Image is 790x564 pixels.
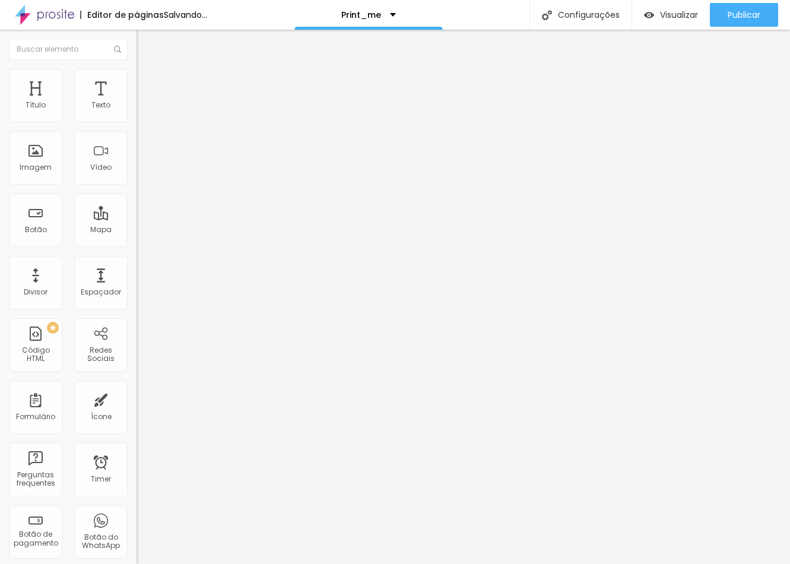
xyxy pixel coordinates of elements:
[81,288,121,296] div: Espaçador
[660,10,698,20] span: Visualizar
[12,530,59,547] div: Botão de pagamento
[26,101,46,109] div: Título
[91,475,111,483] div: Timer
[710,3,778,27] button: Publicar
[12,346,59,363] div: Código HTML
[644,10,654,20] img: view-1.svg
[80,11,164,19] div: Editor de páginas
[20,163,52,172] div: Imagem
[12,471,59,488] div: Perguntas frequentes
[77,533,124,550] div: Botão do WhatsApp
[77,346,124,363] div: Redes Sociais
[90,226,112,234] div: Mapa
[16,413,55,421] div: Formulário
[137,30,790,564] iframe: Editor
[24,288,47,296] div: Divisor
[114,46,121,53] img: Icone
[9,39,128,60] input: Buscar elemento
[91,413,112,421] div: Ícone
[341,11,381,19] p: Print_me
[164,11,207,19] div: Salvando...
[91,101,110,109] div: Texto
[25,226,47,234] div: Botão
[90,163,112,172] div: Vídeo
[542,10,552,20] img: Icone
[728,10,760,20] span: Publicar
[632,3,710,27] button: Visualizar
